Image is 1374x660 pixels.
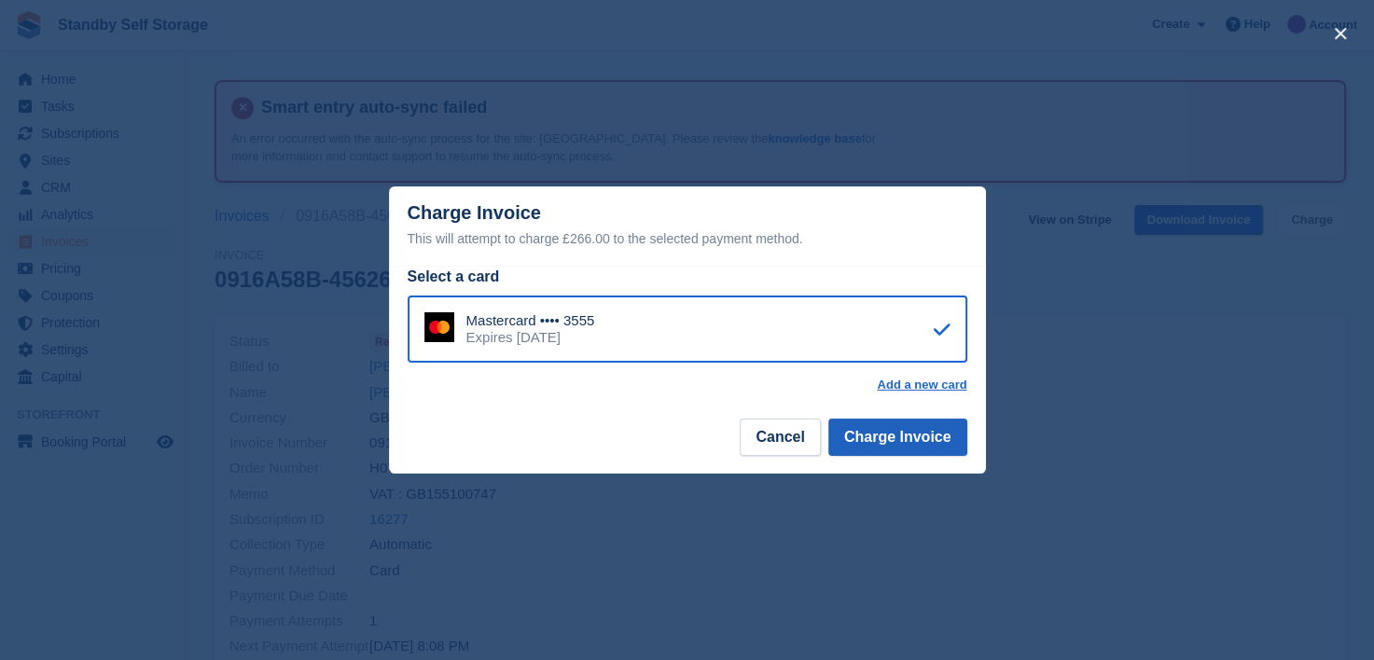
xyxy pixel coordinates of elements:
[408,202,967,250] div: Charge Invoice
[828,419,967,456] button: Charge Invoice
[877,378,966,392] a: Add a new card
[424,312,454,342] img: Mastercard Logo
[466,329,595,346] div: Expires [DATE]
[408,227,967,250] div: This will attempt to charge £266.00 to the selected payment method.
[740,419,820,456] button: Cancel
[1325,19,1355,48] button: close
[408,266,967,288] div: Select a card
[466,312,595,329] div: Mastercard •••• 3555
